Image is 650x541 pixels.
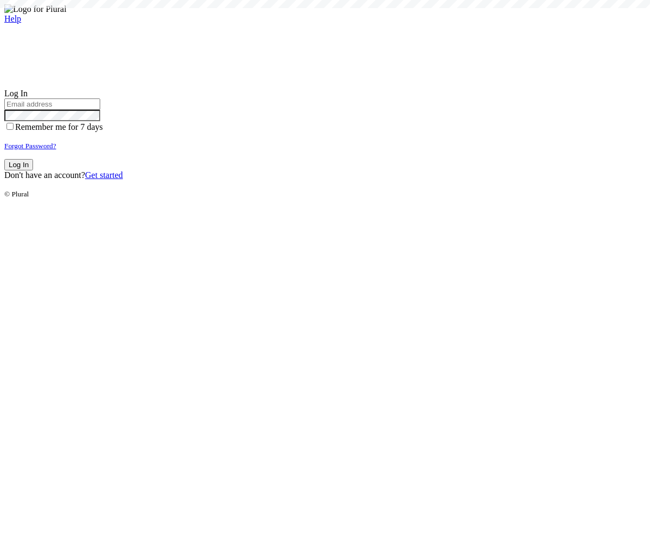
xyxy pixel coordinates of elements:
div: Log In [4,89,646,98]
a: Forgot Password? [4,141,56,150]
input: Remember me for 7 days [6,123,14,130]
button: Log In [4,159,33,170]
div: Don't have an account? [4,170,646,180]
small: © Plural [4,190,29,198]
input: Email address [4,98,100,110]
img: Logo for Plural [4,4,67,14]
a: Help [4,14,21,23]
span: Remember me for 7 days [15,122,103,131]
a: Get started [85,170,123,180]
small: Forgot Password? [4,142,56,150]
